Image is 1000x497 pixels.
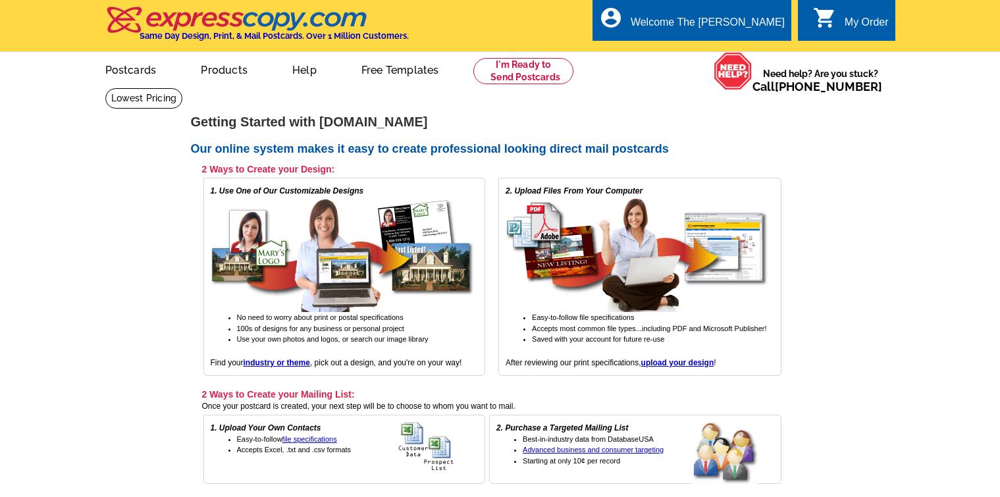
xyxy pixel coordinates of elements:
[340,53,460,84] a: Free Templates
[523,435,654,443] span: Best-in-industry data from DatabaseUSA
[532,335,664,343] span: Saved with your account for future re-use
[813,6,837,30] i: shopping_cart
[211,186,364,196] em: 1. Use One of Our Customizable Designs
[506,197,769,312] img: upload your own design for free
[202,163,781,175] h3: 2 Ways to Create your Design:
[237,435,337,443] span: Easy-to-follow
[752,80,882,93] span: Call
[140,31,409,41] h4: Same Day Design, Print, & Mail Postcards. Over 1 Million Customers.
[237,313,404,321] span: No need to worry about print or postal specifications
[641,358,714,367] a: upload your design
[237,446,352,454] span: Accepts Excel, .txt and .csv formats
[506,358,716,367] span: After reviewing our print specifications, !
[211,197,474,312] img: free online postcard designs
[211,358,462,367] span: Find your , pick out a design, and you're on your way!
[105,16,409,41] a: Same Day Design, Print, & Mail Postcards. Over 1 Million Customers.
[191,115,810,129] h1: Getting Started with [DOMAIN_NAME]
[813,14,889,31] a: shopping_cart My Order
[752,67,889,93] span: Need help? Are you stuck?
[599,6,623,30] i: account_circle
[532,313,634,321] span: Easy-to-follow file specifications
[523,446,664,454] a: Advanced business and consumer targeting
[775,80,882,93] a: [PHONE_NUMBER]
[282,435,337,443] a: file specifications
[271,53,338,84] a: Help
[244,358,310,367] a: industry or theme
[180,53,269,84] a: Products
[496,423,628,432] em: 2. Purchase a Targeted Mailing List
[237,325,404,332] span: 100s of designs for any business or personal project
[202,388,781,400] h3: 2 Ways to Create your Mailing List:
[84,53,178,84] a: Postcards
[845,16,889,35] div: My Order
[191,142,810,157] h2: Our online system makes it easy to create professional looking direct mail postcards
[237,335,429,343] span: Use your own photos and logos, or search our image library
[523,457,620,465] span: Starting at only 10¢ per record
[202,402,515,411] span: Once your postcard is created, your next step will be to choose to whom you want to mail.
[398,422,478,471] img: upload your own address list for free
[714,52,752,90] img: help
[692,422,774,485] img: buy a targeted mailing list
[211,423,321,432] em: 1. Upload Your Own Contacts
[631,16,785,35] div: Welcome The [PERSON_NAME]
[506,186,643,196] em: 2. Upload Files From Your Computer
[532,325,766,332] span: Accepts most common file types...including PDF and Microsoft Publisher!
